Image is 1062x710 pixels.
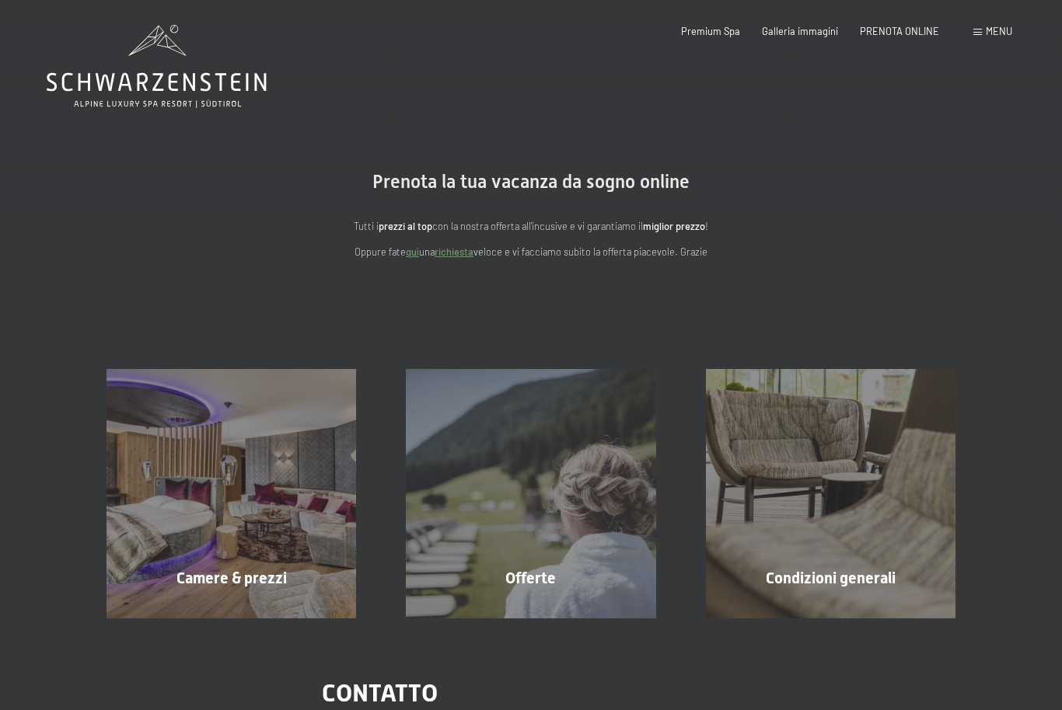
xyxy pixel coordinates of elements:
[643,220,705,232] strong: miglior prezzo
[435,245,473,258] a: richiesta
[406,245,419,258] a: quì
[681,369,980,618] a: Vacanze in Trentino Alto Adige all'Hotel Schwarzenstein Condizioni generali
[860,25,939,37] a: PRENOTA ONLINE
[762,25,838,37] a: Galleria immagini
[220,218,842,234] p: Tutti i con la nostra offerta all'incusive e vi garantiamo il !
[176,569,287,587] span: Camere & prezzi
[372,171,690,193] span: Prenota la tua vacanza da sogno online
[681,25,740,37] a: Premium Spa
[505,569,556,587] span: Offerte
[379,220,432,232] strong: prezzi al top
[322,678,438,708] span: Contatto
[220,244,842,259] p: Oppure fate una veloce e vi facciamo subito la offerta piacevole. Grazie
[766,569,896,587] span: Condizioni generali
[381,369,680,618] a: Vacanze in Trentino Alto Adige all'Hotel Schwarzenstein Offerte
[82,369,381,618] a: Vacanze in Trentino Alto Adige all'Hotel Schwarzenstein Camere & prezzi
[986,25,1012,37] span: Menu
